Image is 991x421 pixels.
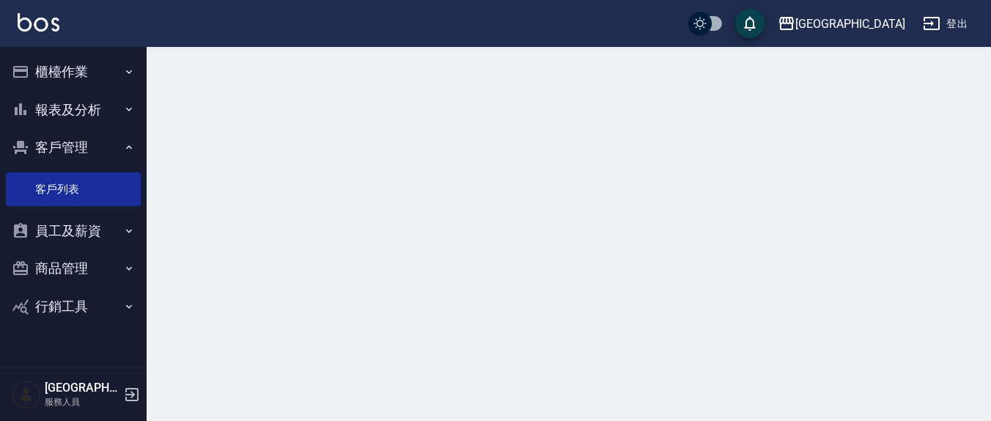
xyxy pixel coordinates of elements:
[917,10,973,37] button: 登出
[735,9,765,38] button: save
[45,381,119,395] h5: [GEOGRAPHIC_DATA]
[12,380,41,409] img: Person
[18,13,59,32] img: Logo
[6,91,141,129] button: 報表及分析
[6,249,141,288] button: 商品管理
[6,212,141,250] button: 員工及薪資
[6,128,141,166] button: 客戶管理
[6,53,141,91] button: 櫃檯作業
[6,172,141,206] a: 客戶列表
[45,395,119,409] p: 服務人員
[6,288,141,326] button: 行銷工具
[795,15,905,33] div: [GEOGRAPHIC_DATA]
[772,9,911,39] button: [GEOGRAPHIC_DATA]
